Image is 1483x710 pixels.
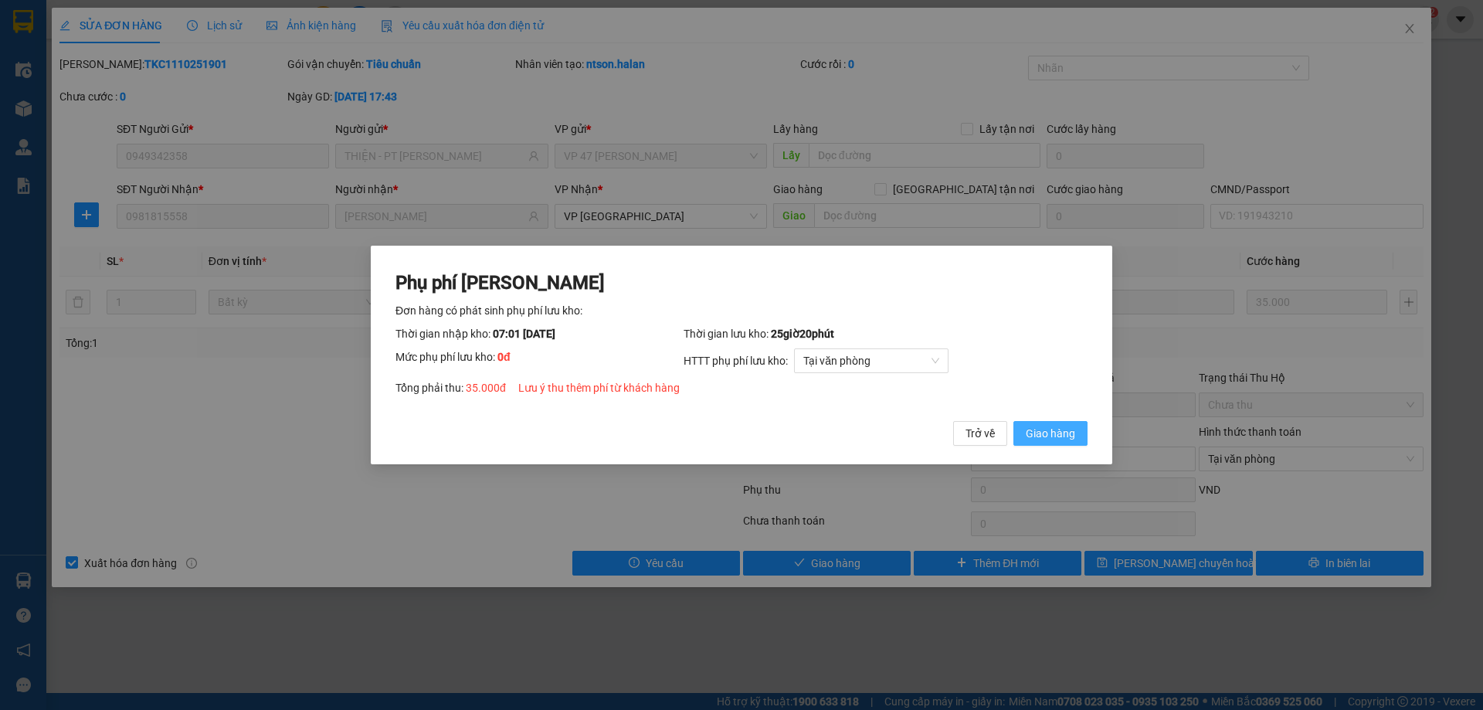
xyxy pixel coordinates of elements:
[684,348,1088,373] div: HTTT phụ phí lưu kho:
[953,421,1007,446] button: Trở về
[395,325,684,342] div: Thời gian nhập kho:
[518,382,680,394] span: Lưu ý thu thêm phí từ khách hàng
[19,105,230,157] b: GỬI : VP [GEOGRAPHIC_DATA]
[803,349,939,372] span: Tại văn phòng
[395,272,605,294] span: Phụ phí [PERSON_NAME]
[497,351,511,363] span: 0 đ
[395,348,684,373] div: Mức phụ phí lưu kho:
[684,325,1088,342] div: Thời gian lưu kho:
[1013,421,1088,446] button: Giao hàng
[965,425,995,442] span: Trở về
[144,38,646,57] li: 271 - [PERSON_NAME] - [GEOGRAPHIC_DATA] - [GEOGRAPHIC_DATA]
[466,382,506,394] span: 35.000 đ
[395,379,1088,396] div: Tổng phải thu:
[1026,425,1075,442] span: Giao hàng
[771,328,834,340] span: 25 giờ 20 phút
[395,302,1088,319] div: Đơn hàng có phát sinh phụ phí lưu kho:
[19,19,135,97] img: logo.jpg
[493,328,555,340] span: 07:01 [DATE]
